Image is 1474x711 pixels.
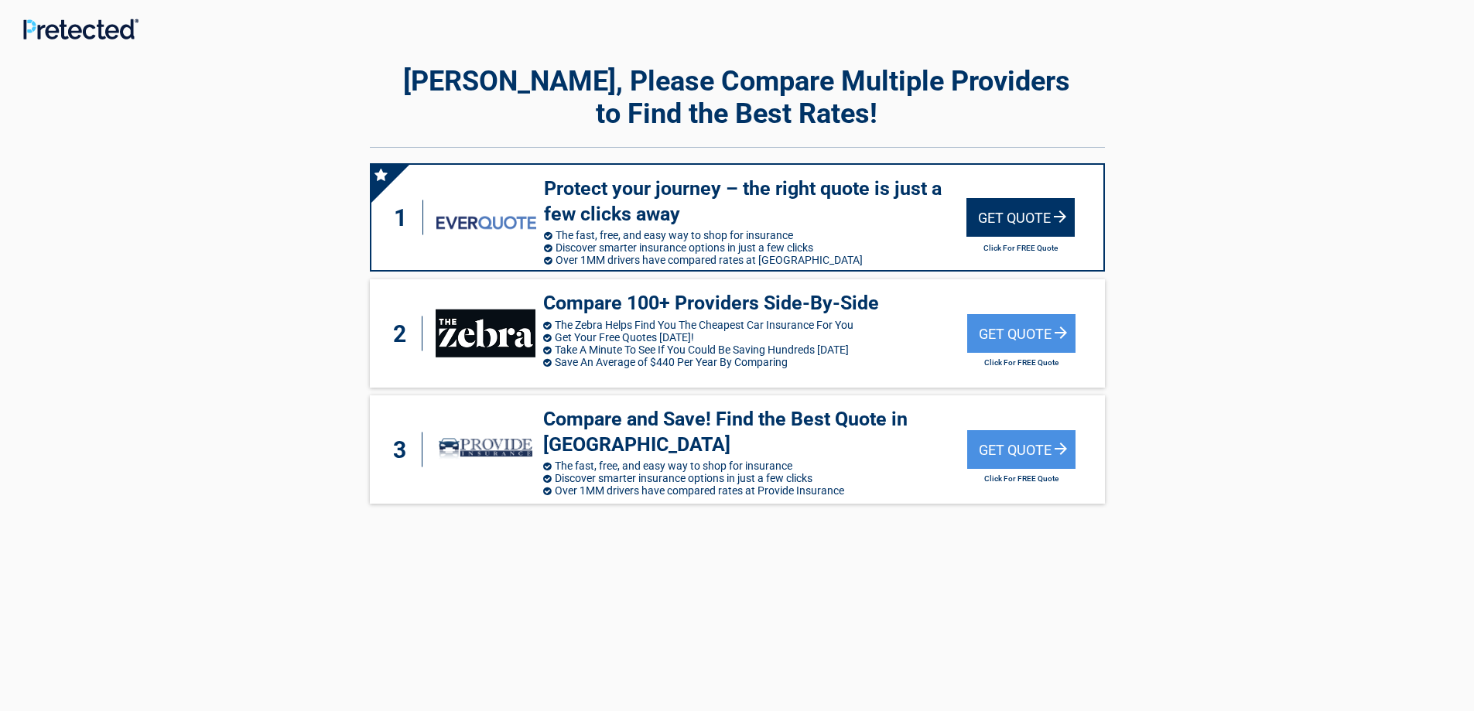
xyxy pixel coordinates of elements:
[385,316,422,351] div: 2
[370,65,1105,130] h2: [PERSON_NAME], Please Compare Multiple Providers to Find the Best Rates!
[23,19,139,39] img: Main Logo
[967,358,1076,367] h2: Click For FREE Quote
[436,309,535,357] img: thezebra's logo
[543,291,967,316] h3: Compare 100+ Providers Side-By-Side
[387,200,424,235] div: 1
[544,241,966,254] li: Discover smarter insurance options in just a few clicks
[543,407,967,457] h3: Compare and Save! Find the Best Quote in [GEOGRAPHIC_DATA]
[544,176,966,227] h3: Protect your journey – the right quote is just a few clicks away
[544,254,966,266] li: Over 1MM drivers have compared rates at [GEOGRAPHIC_DATA]
[543,331,967,344] li: Get Your Free Quotes [DATE]!
[543,484,967,497] li: Over 1MM drivers have compared rates at Provide Insurance
[543,472,967,484] li: Discover smarter insurance options in just a few clicks
[967,474,1076,483] h2: Click For FREE Quote
[543,356,967,368] li: Save An Average of $440 Per Year By Comparing
[436,216,535,229] img: everquote's logo
[436,426,535,473] img: provide-insurance's logo
[967,314,1076,353] div: Get Quote
[966,244,1075,252] h2: Click For FREE Quote
[966,198,1075,237] div: Get Quote
[543,460,967,472] li: The fast, free, and easy way to shop for insurance
[544,229,966,241] li: The fast, free, and easy way to shop for insurance
[543,319,967,331] li: The Zebra Helps Find You The Cheapest Car Insurance For You
[385,432,422,467] div: 3
[967,430,1076,469] div: Get Quote
[543,344,967,356] li: Take A Minute To See If You Could Be Saving Hundreds [DATE]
